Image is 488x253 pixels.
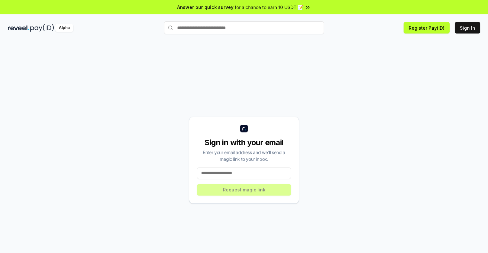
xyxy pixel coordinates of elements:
img: reveel_dark [8,24,29,32]
button: Sign In [455,22,480,33]
span: for a chance to earn 10 USDT 📝 [235,4,303,11]
span: Answer our quick survey [177,4,233,11]
button: Register Pay(ID) [404,22,450,33]
img: pay_id [30,24,54,32]
div: Alpha [55,24,73,32]
div: Sign in with your email [197,138,291,148]
div: Enter your email address and we’ll send a magic link to your inbox. [197,149,291,162]
img: logo_small [240,125,248,132]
